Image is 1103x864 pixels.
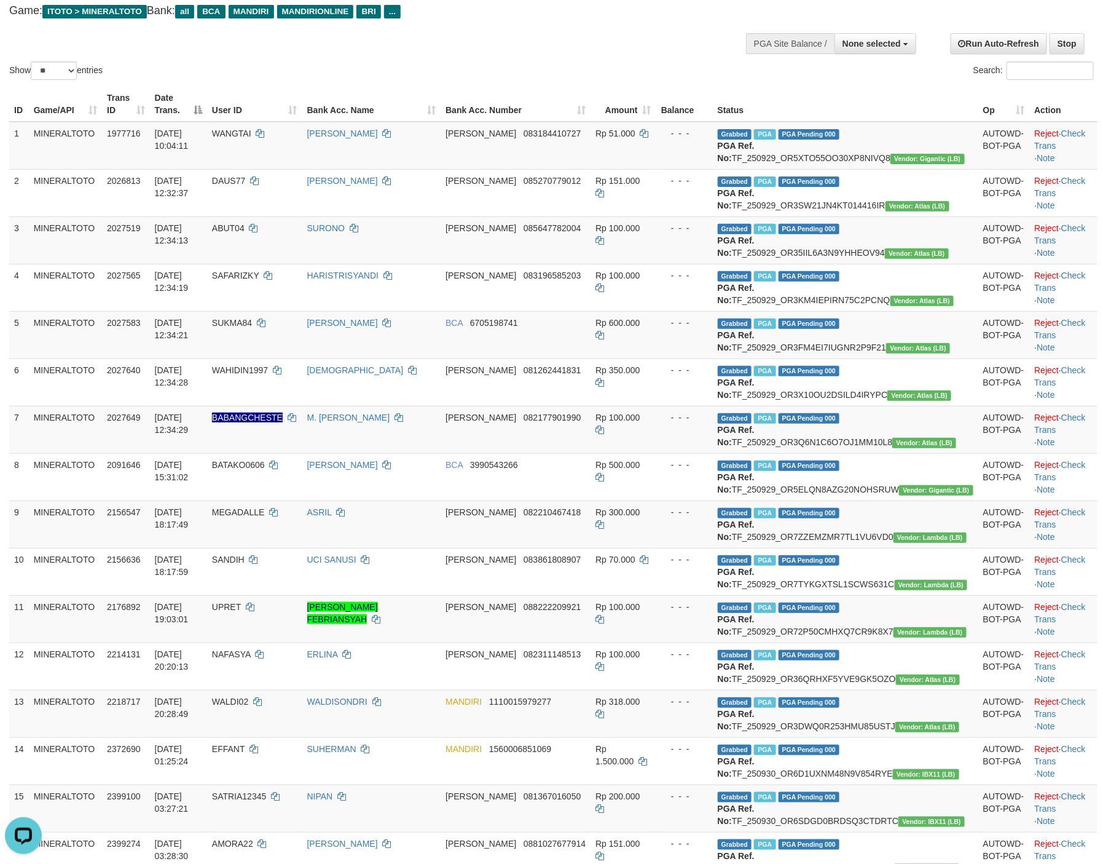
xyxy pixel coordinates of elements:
span: PGA Pending [779,224,840,234]
a: Check Trans [1034,602,1085,624]
span: Nama rekening ada tanda titik/strip, harap diedit [212,413,283,422]
td: MINERALTOTO [29,548,102,595]
button: Open LiveChat chat widget [5,5,42,42]
td: MINERALTOTO [29,453,102,501]
span: Vendor URL: https://dashboard.q2checkout.com/secure [887,390,951,401]
span: Grabbed [718,603,752,613]
span: SANDIH [212,555,245,565]
span: BATAKO0606 [212,460,265,470]
span: Copy 083196585203 to clipboard [524,271,581,280]
a: [DEMOGRAPHIC_DATA] [307,365,404,375]
a: Reject [1034,555,1059,565]
td: AUTOWD-BOT-PGA [978,169,1030,216]
a: Stop [1050,33,1085,54]
span: Grabbed [718,413,752,424]
td: AUTOWD-BOT-PGA [978,122,1030,170]
span: PGA Pending [779,319,840,329]
span: Copy 083861808907 to clipboard [524,555,581,565]
td: MINERALTOTO [29,595,102,643]
a: Note [1037,390,1055,400]
span: Marked by bylanggota2 [754,461,775,471]
span: 2176892 [107,602,141,612]
a: SURONO [307,223,345,233]
th: Status [713,87,978,122]
td: 7 [9,406,29,453]
span: Grabbed [718,319,752,329]
b: PGA Ref. No: [718,662,755,684]
div: - - - [661,127,708,140]
span: Marked by bylanggota2 [754,271,775,282]
span: [DATE] 18:17:59 [155,555,189,577]
div: - - - [661,506,708,518]
a: [PERSON_NAME] FEBRIANSYAH [307,602,378,624]
a: Note [1037,627,1055,636]
span: Grabbed [718,508,752,518]
span: Rp 100.000 [595,271,640,280]
span: Rp 350.000 [595,365,640,375]
span: PGA Pending [779,271,840,282]
a: Run Auto-Refresh [951,33,1047,54]
td: MINERALTOTO [29,643,102,690]
span: Rp 100.000 [595,602,640,612]
span: Rp 100.000 [595,413,640,422]
span: Marked by bylanggota2 [754,555,775,566]
span: [DATE] 12:34:29 [155,413,189,435]
span: BRI [356,5,380,18]
td: TF_250929_OR3KM4IEPIRN75C2PCNQ [713,264,978,311]
a: Reject [1034,365,1059,375]
td: TF_250929_OR5XTO55OO30XP8NIVQ8 [713,122,978,170]
span: UPRET [212,602,241,612]
span: 2091646 [107,460,141,470]
span: Marked by bylanggota2 [754,650,775,660]
span: Vendor URL: https://dashboard.q2checkout.com/secure [893,627,967,638]
a: Check Trans [1034,839,1085,861]
a: Check Trans [1034,129,1085,151]
td: AUTOWD-BOT-PGA [978,643,1030,690]
span: SAFARIZKY [212,271,259,280]
span: [DATE] 12:34:21 [155,318,189,340]
span: Vendor URL: https://dashboard.q2checkout.com/secure [890,296,954,306]
td: TF_250929_OR36QRHXF5YVE9GK5OZO [713,643,978,690]
a: Check Trans [1034,413,1085,435]
span: Grabbed [718,129,752,140]
span: 2027640 [107,365,141,375]
td: · · [1029,406,1097,453]
a: Check Trans [1034,555,1085,577]
span: 2026813 [107,176,141,186]
td: · · [1029,264,1097,311]
a: [PERSON_NAME] [307,460,378,470]
span: Marked by bylanggota2 [754,176,775,187]
td: AUTOWD-BOT-PGA [978,216,1030,264]
td: · · [1029,643,1097,690]
a: Note [1037,248,1055,258]
a: Check Trans [1034,223,1085,245]
a: Note [1037,769,1055,779]
td: · · [1029,311,1097,359]
td: TF_250929_OR5ELQN8AZG20NOHSRUW [713,453,978,501]
span: Copy 083184410727 to clipboard [524,129,581,138]
span: Copy 082177901990 to clipboard [524,413,581,422]
span: Copy 6705198741 to clipboard [470,318,518,328]
span: Rp 51.000 [595,129,635,138]
span: Grabbed [718,650,752,660]
th: Trans ID: activate to sort column ascending [102,87,150,122]
span: Marked by bylanggota2 [754,413,775,424]
span: [DATE] 12:34:19 [155,271,189,293]
td: · · [1029,548,1097,595]
h4: Game: Bank: [9,5,723,17]
a: [PERSON_NAME] [307,839,378,849]
td: TF_250929_OR3Q6N1C6O7OJ1MM10L8 [713,406,978,453]
a: Check Trans [1034,649,1085,672]
a: Check Trans [1034,176,1085,198]
span: Copy 088222209921 to clipboard [524,602,581,612]
div: - - - [661,648,708,660]
td: TF_250929_OR72P50CMHXQ7CR9K8X7 [713,595,978,643]
td: 13 [9,690,29,737]
span: Rp 600.000 [595,318,640,328]
span: Vendor URL: https://dashboard.q2checkout.com/secure [892,438,956,448]
span: Copy 085647782004 to clipboard [524,223,581,233]
span: [DATE] 12:34:13 [155,223,189,245]
span: NAFASYA [212,649,251,659]
a: M. [PERSON_NAME] [307,413,390,422]
select: Showentries [31,61,77,80]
